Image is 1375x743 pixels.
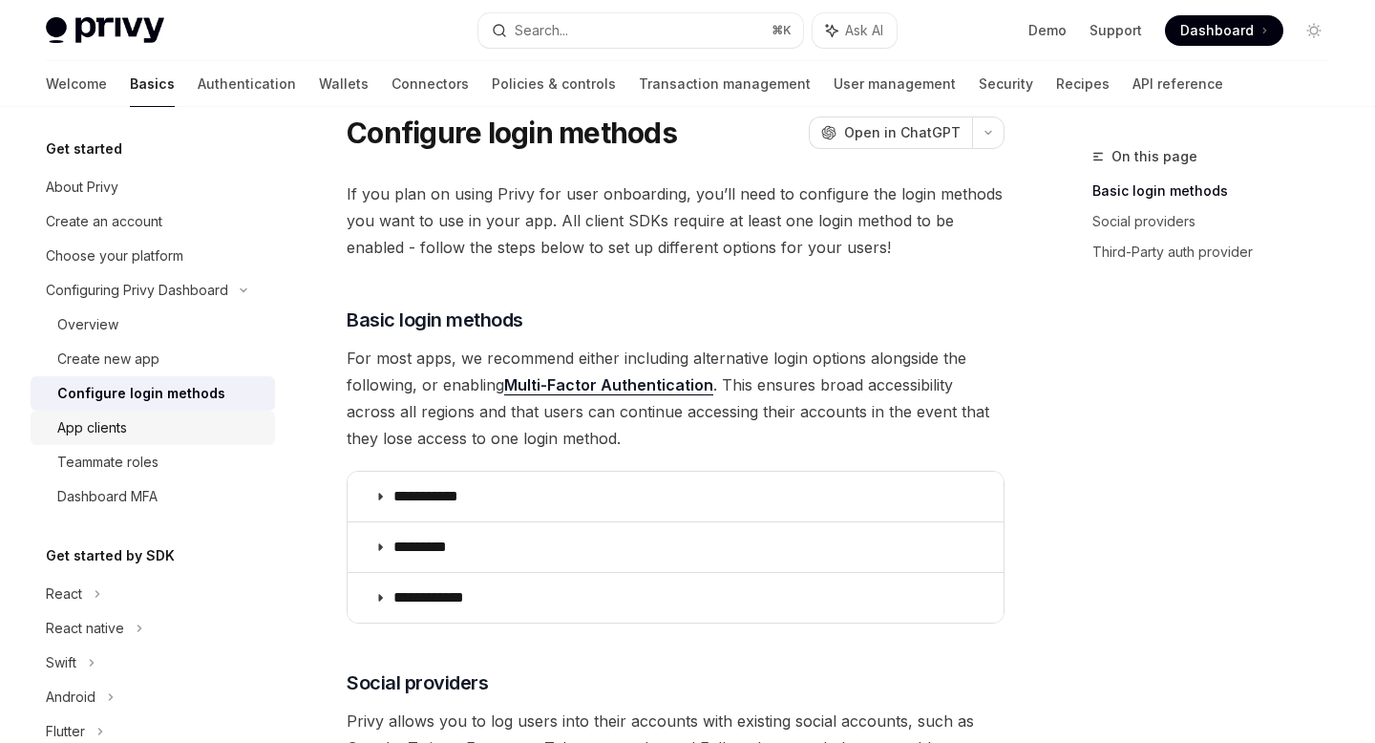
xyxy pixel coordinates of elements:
button: Search...⌘K [478,13,802,48]
span: ⌘ K [772,23,792,38]
div: Teammate roles [57,451,159,474]
a: App clients [31,411,275,445]
a: Choose your platform [31,239,275,273]
a: Authentication [198,61,296,107]
div: Search... [515,19,568,42]
a: Social providers [1092,206,1344,237]
button: Ask AI [813,13,897,48]
a: Welcome [46,61,107,107]
a: Dashboard MFA [31,479,275,514]
span: Open in ChatGPT [844,123,961,142]
div: Android [46,686,95,709]
a: Security [979,61,1033,107]
span: For most apps, we recommend either including alternative login options alongside the following, o... [347,345,1005,452]
a: User management [834,61,956,107]
a: Teammate roles [31,445,275,479]
div: Overview [57,313,118,336]
div: Configure login methods [57,382,225,405]
a: Transaction management [639,61,811,107]
a: About Privy [31,170,275,204]
div: React [46,583,82,605]
h5: Get started by SDK [46,544,175,567]
span: Ask AI [845,21,883,40]
a: API reference [1132,61,1223,107]
a: Policies & controls [492,61,616,107]
a: Overview [31,308,275,342]
button: Open in ChatGPT [809,117,972,149]
a: Demo [1028,21,1067,40]
div: About Privy [46,176,118,199]
div: App clients [57,416,127,439]
a: Third-Party auth provider [1092,237,1344,267]
a: Basics [130,61,175,107]
span: On this page [1111,145,1197,168]
span: If you plan on using Privy for user onboarding, you’ll need to configure the login methods you wa... [347,180,1005,261]
span: Social providers [347,669,488,696]
a: Dashboard [1165,15,1283,46]
a: Create an account [31,204,275,239]
a: Multi-Factor Authentication [504,375,713,395]
a: Connectors [391,61,469,107]
div: Swift [46,651,76,674]
span: Basic login methods [347,307,523,333]
h1: Configure login methods [347,116,677,150]
div: Create new app [57,348,159,371]
a: Create new app [31,342,275,376]
a: Wallets [319,61,369,107]
button: Toggle dark mode [1299,15,1329,46]
img: light logo [46,17,164,44]
a: Configure login methods [31,376,275,411]
div: Dashboard MFA [57,485,158,508]
h5: Get started [46,138,122,160]
div: Flutter [46,720,85,743]
div: Choose your platform [46,244,183,267]
a: Basic login methods [1092,176,1344,206]
span: Dashboard [1180,21,1254,40]
div: Configuring Privy Dashboard [46,279,228,302]
div: React native [46,617,124,640]
a: Recipes [1056,61,1110,107]
div: Create an account [46,210,162,233]
a: Support [1089,21,1142,40]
